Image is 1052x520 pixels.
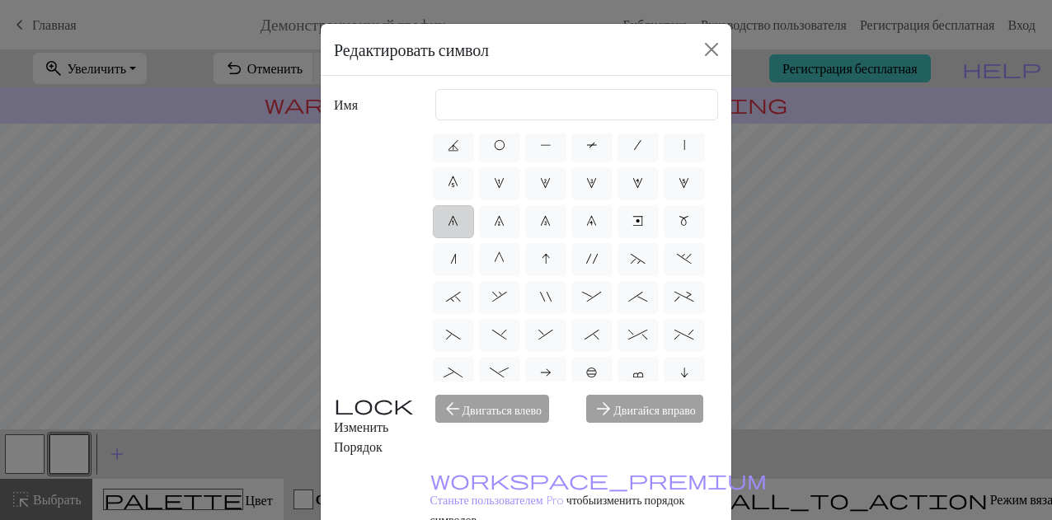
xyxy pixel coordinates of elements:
[430,468,767,491] span: workspace_premium
[679,176,689,190] span: 5
[540,176,551,190] span: 2
[586,176,597,190] span: 3
[444,366,463,379] span: _
[446,290,461,303] span: `
[540,214,551,227] span: 8
[634,138,641,152] span: /
[494,214,505,227] span: 7
[674,328,693,341] span: %
[538,328,553,341] span: &
[542,252,550,265] span: I
[334,419,388,454] ya-tr-span: Изменить Порядок
[448,176,458,190] span: 0
[628,290,647,303] span: ;
[446,328,461,341] span: (
[683,138,685,152] span: |
[628,328,647,341] span: ^
[430,493,564,507] ya-tr-span: Станьте пользователем Pro
[430,473,767,507] a: Станьте пользователем Pro
[494,138,505,152] span: O
[492,328,507,341] span: )
[334,40,489,59] ya-tr-span: Редактировать символ
[632,366,644,379] span: c
[448,138,459,152] span: J
[586,138,598,152] span: T
[698,36,725,63] button: Закрыть
[674,290,693,303] span: +
[586,214,597,227] span: 9
[450,252,457,265] span: n
[679,214,689,227] span: m
[677,252,692,265] span: .
[490,366,509,379] span: -
[540,290,552,303] span: "
[586,252,598,265] span: '
[680,366,688,379] span: i
[632,214,643,227] span: e
[586,366,598,379] span: b
[494,252,505,265] span: G
[448,214,458,227] span: 6
[566,493,597,507] ya-tr-span: чтобы
[631,252,646,265] span: ~
[540,138,552,152] span: P
[632,176,643,190] span: 4
[540,366,552,379] span: a
[494,176,505,190] span: 1
[334,96,358,112] ya-tr-span: Имя
[582,290,601,303] span: :
[492,290,507,303] span: ,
